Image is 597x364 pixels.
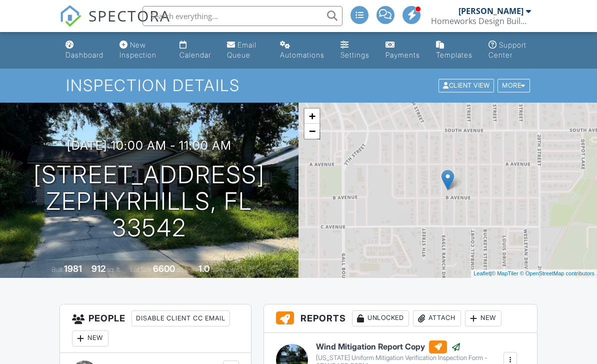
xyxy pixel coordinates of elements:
[179,51,211,59] div: Calendar
[176,266,189,273] span: sq.ft.
[130,266,151,273] span: Lot Size
[497,79,530,93] div: More
[385,51,420,59] div: Payments
[304,109,319,124] a: Zoom in
[64,263,82,274] div: 1981
[304,124,319,139] a: Zoom out
[88,5,170,26] span: SPECTORA
[61,36,107,65] a: Dashboard
[264,304,536,333] h3: Reports
[211,266,239,273] span: bathrooms
[66,77,531,94] h1: Inspection Details
[198,263,209,274] div: 1.0
[471,269,597,278] div: |
[280,51,324,59] div: Automations
[67,139,231,152] h3: [DATE] 10:00 am - 11:00 am
[488,41,526,59] div: Support Center
[458,6,523,16] div: [PERSON_NAME]
[340,51,369,59] div: Settings
[336,36,373,65] a: Settings
[91,263,105,274] div: 912
[436,51,472,59] div: Templates
[131,310,230,326] div: Disable Client CC Email
[432,36,476,65] a: Templates
[438,79,494,93] div: Client View
[65,51,103,59] div: Dashboard
[473,270,490,276] a: Leaflet
[465,310,501,326] div: New
[352,310,409,326] div: Unlocked
[484,36,535,65] a: Support Center
[142,6,342,26] input: Search everything...
[276,36,328,65] a: Automations (Advanced)
[59,5,81,27] img: The Best Home Inspection Software - Spectora
[491,270,518,276] a: © MapTiler
[316,340,502,353] h6: Wind Mitigation Report Copy
[119,41,156,59] div: New Inspection
[72,330,108,346] div: New
[115,36,167,65] a: New Inspection
[59,14,170,35] a: SPECTORA
[175,36,215,65] a: Calendar
[51,266,62,273] span: Built
[437,81,496,89] a: Client View
[413,310,461,326] div: Attach
[223,36,267,65] a: Email Queue
[60,304,251,353] h3: People
[107,266,121,273] span: sq. ft.
[381,36,424,65] a: Payments
[153,263,175,274] div: 6600
[520,270,594,276] a: © OpenStreetMap contributors
[16,162,282,241] h1: [STREET_ADDRESS] Zephyrhills, FL 33542
[431,16,531,26] div: Homeworks Design Build Inspect, Inc.
[227,41,256,59] div: Email Queue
